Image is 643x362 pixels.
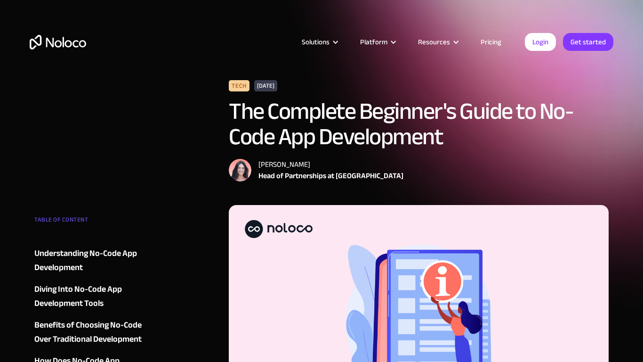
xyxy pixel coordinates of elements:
a: Get started [563,33,613,51]
a: Pricing [469,36,513,48]
a: Benefits of Choosing No-Code Over Traditional Development [34,318,148,346]
div: Head of Partnerships at [GEOGRAPHIC_DATA] [258,170,403,181]
div: Platform [348,36,406,48]
h1: The Complete Beginner's Guide to No-Code App Development [229,99,609,149]
div: TABLE OF CONTENT [34,213,148,231]
div: Solutions [290,36,348,48]
a: home [30,35,86,49]
div: Resources [418,36,450,48]
a: Understanding No-Code App Development [34,247,148,275]
div: Platform [360,36,387,48]
div: Solutions [302,36,330,48]
div: [PERSON_NAME] [258,159,403,170]
div: Resources [406,36,469,48]
a: Login [525,33,556,51]
a: Diving Into No-Code App Development Tools [34,282,148,311]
